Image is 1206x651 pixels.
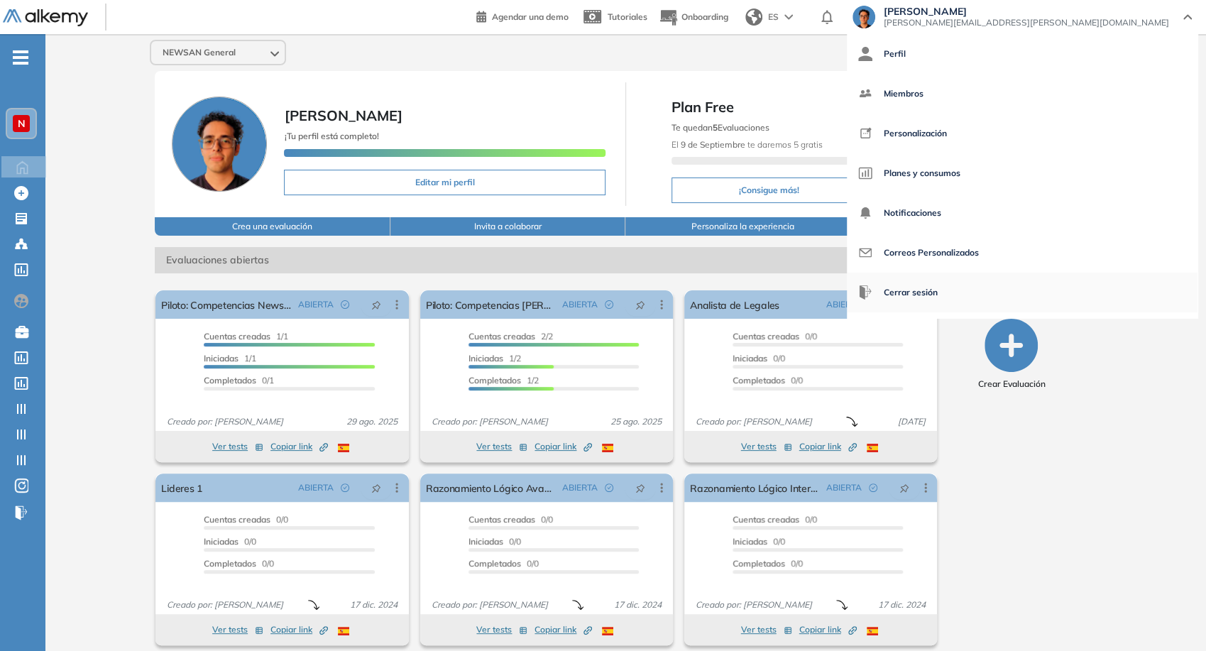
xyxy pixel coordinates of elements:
[826,298,862,311] span: ABIERTA
[562,298,598,311] span: ABIERTA
[867,444,878,452] img: ESP
[13,56,28,59] i: -
[733,353,785,363] span: 0/0
[270,438,328,455] button: Copiar link
[212,621,263,638] button: Ver tests
[535,438,592,455] button: Copiar link
[3,9,88,27] img: Logo
[977,319,1045,390] button: Crear Evaluación
[605,483,613,492] span: check-circle
[468,331,553,341] span: 2/2
[204,558,256,569] span: Completados
[602,627,613,635] img: ESP
[270,621,328,638] button: Copiar link
[1135,583,1206,651] div: Widget de chat
[884,6,1169,17] span: [PERSON_NAME]
[341,300,349,309] span: check-circle
[204,375,274,385] span: 0/1
[204,558,274,569] span: 0/0
[468,558,539,569] span: 0/0
[799,438,857,455] button: Copiar link
[341,483,349,492] span: check-circle
[284,170,605,195] button: Editar mi perfil
[858,196,1186,230] a: Notificaciones
[858,37,1186,71] a: Perfil
[426,474,557,502] a: Razonamiento Lógico Avanzado
[535,440,592,453] span: Copiar link
[625,293,656,316] button: pushpin
[690,415,818,428] span: Creado por: [PERSON_NAME]
[468,536,521,547] span: 0/0
[681,139,745,150] b: 9 de Septiembre
[204,536,239,547] span: Iniciadas
[172,97,267,192] img: Foto de perfil
[284,131,378,141] span: ¡Tu perfil está completo!
[361,293,392,316] button: pushpin
[341,415,403,428] span: 29 ago. 2025
[858,156,1186,190] a: Planes y consumos
[492,11,569,22] span: Agendar una demo
[733,536,785,547] span: 0/0
[733,353,767,363] span: Iniciadas
[858,275,938,310] button: Cerrar sesión
[298,481,334,494] span: ABIERTA
[338,444,349,452] img: ESP
[371,299,381,310] span: pushpin
[690,598,818,611] span: Creado por: [PERSON_NAME]
[161,290,292,319] a: Piloto: Competencias Newsan - Roles Sr/Ejecutivos
[476,438,527,455] button: Ver tests
[671,97,1077,118] span: Plan Free
[426,415,554,428] span: Creado por: [PERSON_NAME]
[625,217,861,236] button: Personaliza la experiencia
[390,217,626,236] button: Invita a colaborar
[468,331,535,341] span: Cuentas creadas
[858,166,872,180] img: icon
[204,514,270,525] span: Cuentas creadas
[858,116,1186,151] a: Personalización
[733,375,785,385] span: Completados
[733,558,785,569] span: Completados
[899,482,909,493] span: pushpin
[204,331,270,341] span: Cuentas creadas
[872,598,931,611] span: 17 dic. 2024
[1135,583,1206,651] iframe: Chat Widget
[562,481,598,494] span: ABIERTA
[468,375,539,385] span: 1/2
[270,440,328,453] span: Copiar link
[635,482,645,493] span: pushpin
[858,285,872,300] img: icon
[204,331,288,341] span: 1/1
[884,116,947,151] span: Personalización
[884,77,923,111] span: Miembros
[476,621,527,638] button: Ver tests
[733,331,817,341] span: 0/0
[426,598,554,611] span: Creado por: [PERSON_NAME]
[884,196,941,230] span: Notificaciones
[468,514,535,525] span: Cuentas creadas
[476,7,569,24] a: Agendar una demo
[869,483,877,492] span: check-circle
[161,598,289,611] span: Creado por: [PERSON_NAME]
[690,474,821,502] a: Razonamiento Lógico Intermedio
[361,476,392,499] button: pushpin
[270,623,328,636] span: Copiar link
[858,236,1186,270] a: Correos Personalizados
[338,627,349,635] img: ESP
[671,139,823,150] span: El te daremos 5 gratis
[681,11,728,22] span: Onboarding
[733,536,767,547] span: Iniciadas
[161,415,289,428] span: Creado por: [PERSON_NAME]
[468,536,503,547] span: Iniciadas
[733,375,803,385] span: 0/0
[733,331,799,341] span: Cuentas creadas
[161,474,202,502] a: Lideres 1
[468,353,503,363] span: Iniciadas
[468,375,521,385] span: Completados
[204,353,256,363] span: 1/1
[741,438,792,455] button: Ver tests
[745,9,762,26] img: world
[468,353,521,363] span: 1/2
[608,11,647,22] span: Tutoriales
[892,415,931,428] span: [DATE]
[671,177,867,203] button: ¡Consigue más!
